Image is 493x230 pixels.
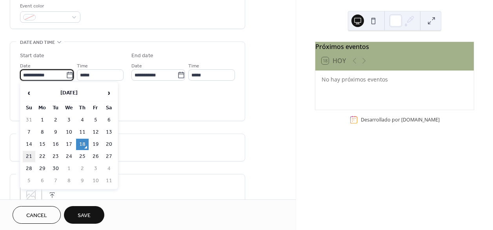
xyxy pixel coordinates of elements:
span: Time [188,62,199,70]
td: 4 [76,114,89,126]
td: 10 [63,127,75,138]
td: 25 [76,151,89,162]
th: [DATE] [36,85,102,101]
div: No hay próximos eventos [322,75,468,83]
td: 23 [49,151,62,162]
th: Th [76,102,89,114]
td: 22 [36,151,49,162]
td: 4 [103,163,115,174]
span: Save [78,212,91,220]
td: 31 [23,114,35,126]
td: 3 [63,114,75,126]
th: Fr [89,102,102,114]
td: 24 [63,151,75,162]
td: 8 [36,127,49,138]
td: 11 [103,175,115,187]
td: 2 [76,163,89,174]
td: 5 [23,175,35,187]
div: End date [131,52,153,60]
td: 5 [89,114,102,126]
span: Date [131,62,142,70]
td: 17 [63,139,75,150]
td: 3 [89,163,102,174]
th: Sa [103,102,115,114]
td: 1 [63,163,75,174]
button: Save [64,206,104,224]
td: 9 [49,127,62,138]
div: Start date [20,52,44,60]
div: Desarrollado por [361,116,440,123]
td: 19 [89,139,102,150]
td: 18 [76,139,89,150]
td: 6 [36,175,49,187]
td: 20 [103,139,115,150]
td: 9 [76,175,89,187]
td: 7 [23,127,35,138]
div: ; [20,184,42,206]
td: 15 [36,139,49,150]
th: We [63,102,75,114]
span: Cancel [26,212,47,220]
td: 8 [63,175,75,187]
span: Date and time [20,38,55,47]
div: Event color [20,2,79,10]
td: 6 [103,114,115,126]
td: 2 [49,114,62,126]
td: 14 [23,139,35,150]
td: 7 [49,175,62,187]
td: 12 [89,127,102,138]
td: 21 [23,151,35,162]
td: 29 [36,163,49,174]
td: 27 [103,151,115,162]
span: ‹ [23,85,35,101]
button: Cancel [13,206,61,224]
td: 28 [23,163,35,174]
a: [DOMAIN_NAME] [401,116,440,123]
span: › [103,85,115,101]
td: 26 [89,151,102,162]
div: Próximos eventos [315,42,474,51]
th: Tu [49,102,62,114]
th: Su [23,102,35,114]
th: Mo [36,102,49,114]
td: 16 [49,139,62,150]
td: 10 [89,175,102,187]
td: 1 [36,114,49,126]
span: Date [20,62,31,70]
td: 13 [103,127,115,138]
span: Time [77,62,88,70]
td: 11 [76,127,89,138]
td: 30 [49,163,62,174]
